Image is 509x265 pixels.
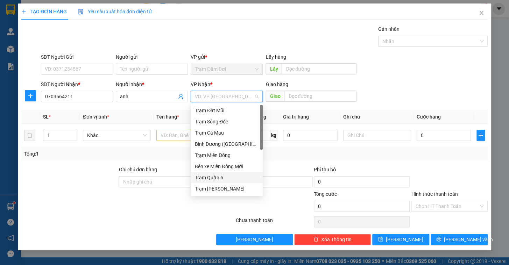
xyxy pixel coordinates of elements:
[444,236,493,243] span: [PERSON_NAME] và In
[195,151,259,159] div: Trạm Miền Đông
[431,234,488,245] button: printer[PERSON_NAME] và In
[195,174,259,181] div: Trạm Quận 5
[191,116,263,127] div: Trạm Sông Đốc
[191,138,263,150] div: Bình Dương (BX Bàu Bàng)
[191,161,263,172] div: Bến xe Miền Đông Mới
[87,130,147,141] span: Khác
[294,234,371,245] button: deleteXóa Thông tin
[191,105,263,116] div: Trạm Đất Mũi
[119,167,157,172] label: Ghi chú đơn hàng
[191,127,263,138] div: Trạm Cà Mau
[24,130,35,141] button: delete
[236,236,273,243] span: [PERSON_NAME]
[195,185,259,193] div: Trạm [PERSON_NAME]
[216,234,293,245] button: [PERSON_NAME]
[266,91,284,102] span: Giao
[178,94,184,99] span: user-add
[78,9,152,14] span: Yêu cầu xuất hóa đơn điện tử
[116,80,188,88] div: Người nhận
[283,130,338,141] input: 0
[195,64,259,74] span: Trạm Đầm Dơi
[472,3,491,23] button: Close
[283,114,309,120] span: Giá trị hàng
[284,91,356,102] input: Dọc đường
[411,191,458,197] label: Hình thức thanh toán
[372,234,429,245] button: save[PERSON_NAME]
[83,114,109,120] span: Đơn vị tính
[191,183,263,194] div: Trạm Đức Hòa
[235,216,313,229] div: Chưa thanh toán
[266,54,286,60] span: Lấy hàng
[119,176,215,187] input: Ghi chú đơn hàng
[476,130,485,141] button: plus
[116,53,188,61] div: Người gửi
[25,93,36,99] span: plus
[191,150,263,161] div: Trạm Miền Đông
[156,130,224,141] input: VD: Bàn, Ghế
[479,10,484,16] span: close
[436,237,441,242] span: printer
[156,114,179,120] span: Tên hàng
[21,9,26,14] span: plus
[195,140,259,148] div: Bình Dương ([GEOGRAPHIC_DATA])
[340,110,414,124] th: Ghi chú
[25,90,36,101] button: plus
[191,53,263,61] div: VP gửi
[270,130,277,141] span: kg
[378,237,383,242] span: save
[41,53,113,61] div: SĐT Người Gửi
[21,9,67,14] span: TẠO ĐƠN HÀNG
[314,166,410,176] div: Phí thu hộ
[343,130,411,141] input: Ghi Chú
[417,114,441,120] span: Cước hàng
[314,191,337,197] span: Tổng cước
[378,26,400,32] label: Gán nhãn
[195,163,259,170] div: Bến xe Miền Đông Mới
[386,236,423,243] span: [PERSON_NAME]
[266,81,288,87] span: Giao hàng
[24,150,197,158] div: Tổng: 1
[266,63,282,74] span: Lấy
[195,129,259,137] div: Trạm Cà Mau
[191,81,210,87] span: VP Nhận
[313,237,318,242] span: delete
[195,107,259,114] div: Trạm Đất Mũi
[191,172,263,183] div: Trạm Quận 5
[321,236,352,243] span: Xóa Thông tin
[78,9,84,15] img: icon
[282,63,356,74] input: Dọc đường
[43,114,49,120] span: SL
[41,80,113,88] div: SĐT Người Nhận
[477,132,485,138] span: plus
[195,118,259,126] div: Trạm Sông Đốc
